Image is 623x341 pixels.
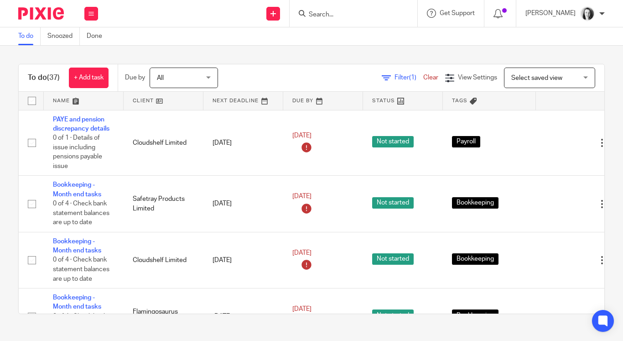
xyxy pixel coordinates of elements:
[47,27,80,45] a: Snoozed
[292,194,311,200] span: [DATE]
[53,257,109,282] span: 0 of 4 · Check bank statement balances are up to date
[53,294,101,310] a: Bookkeeping - Month end tasks
[423,74,438,81] a: Clear
[452,136,480,147] span: Payroll
[157,75,164,81] span: All
[292,250,311,256] span: [DATE]
[308,11,390,19] input: Search
[452,310,498,321] span: Bookkeeping
[440,10,475,16] span: Get Support
[452,98,467,103] span: Tags
[53,116,109,132] a: PAYE and pension discrepancy details
[203,110,283,176] td: [DATE]
[53,200,109,226] span: 0 of 4 · Check bank statement balances are up to date
[458,74,497,81] span: View Settings
[69,68,109,88] a: + Add task
[87,27,109,45] a: Done
[53,238,101,254] a: Bookkeeping - Month end tasks
[409,74,416,81] span: (1)
[395,74,423,81] span: Filter
[372,310,414,321] span: Not started
[18,27,41,45] a: To do
[203,176,283,232] td: [DATE]
[124,110,203,176] td: Cloudshelf Limited
[292,306,311,312] span: [DATE]
[124,176,203,232] td: Safetray Products Limited
[452,253,498,265] span: Bookkeeping
[511,75,562,81] span: Select saved view
[124,232,203,288] td: Cloudshelf Limited
[53,182,101,197] a: Bookkeeping - Month end tasks
[18,7,64,20] img: Pixie
[47,74,60,81] span: (37)
[28,73,60,83] h1: To do
[452,197,498,209] span: Bookkeeping
[525,9,576,18] p: [PERSON_NAME]
[125,73,145,82] p: Due by
[53,313,109,338] span: 0 of 4 · Check bank statement balances are up to date
[203,232,283,288] td: [DATE]
[53,135,102,169] span: 0 of 1 · Details of issue including pensions payable issue
[372,197,414,209] span: Not started
[372,136,414,147] span: Not started
[580,6,595,21] img: T1JH8BBNX-UMG48CW64-d2649b4fbe26-512.png
[292,132,311,139] span: [DATE]
[372,253,414,265] span: Not started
